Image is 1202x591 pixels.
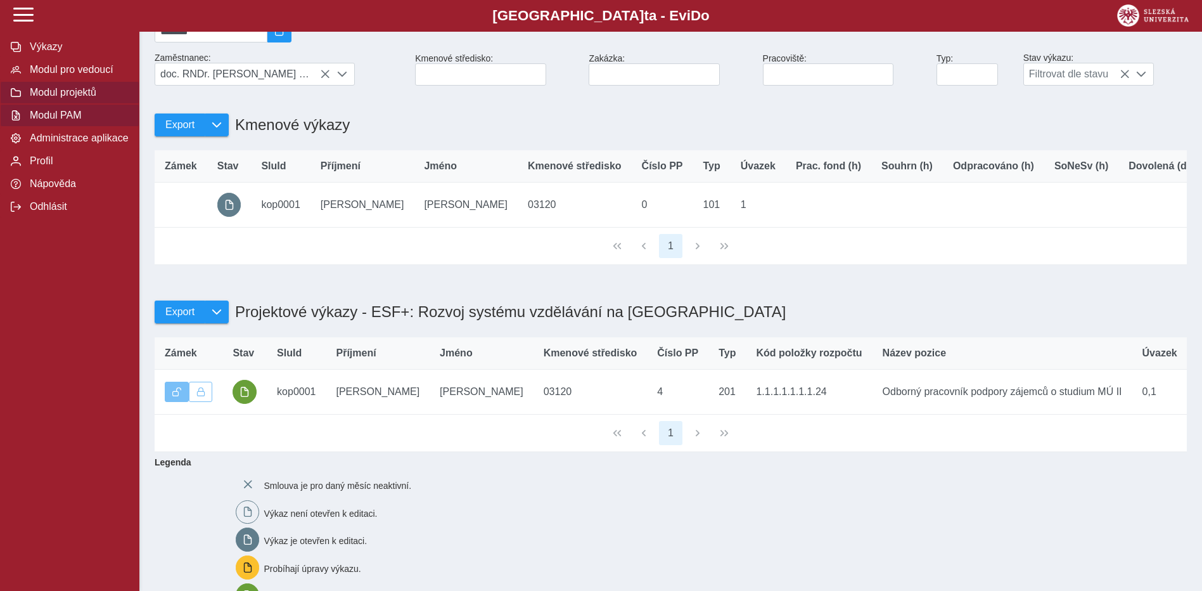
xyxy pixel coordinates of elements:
div: Kmenové středisko: [410,48,584,91]
span: SluId [261,160,286,172]
span: Dovolená (d) [1128,160,1190,172]
button: 1 [659,421,683,445]
span: Zámek [165,160,197,172]
span: D [691,8,701,23]
span: Administrace aplikace [26,133,129,144]
td: 201 [708,369,746,414]
td: 03120 [518,183,632,228]
b: Legenda [150,452,1182,472]
td: 0 [632,183,693,228]
span: Jméno [424,160,457,172]
span: Typ [703,160,720,172]
span: Modul PAM [26,110,129,121]
span: Úvazek [1142,347,1177,359]
button: prázdný [217,193,241,217]
div: Pracoviště: [758,48,931,91]
span: Smlouva je pro daný měsíc neaktivní. [264,481,411,491]
span: Název pozice [883,347,946,359]
span: Zámek [165,347,197,359]
span: Příjmení [336,347,376,359]
td: [PERSON_NAME] [430,369,534,414]
td: [PERSON_NAME] [414,183,518,228]
td: [PERSON_NAME] [310,183,414,228]
td: [PERSON_NAME] [326,369,430,414]
span: Typ [719,347,736,359]
td: kop0001 [251,183,310,228]
span: Výkazy [26,41,129,53]
span: Výkaz je otevřen k editaci. [264,536,367,546]
td: Odborný pracovník podpory zájemců o studium MÚ II [873,369,1132,414]
span: Stav [233,347,254,359]
span: Kmenové středisko [528,160,622,172]
b: [GEOGRAPHIC_DATA] a - Evi [38,8,1164,24]
button: 1 [659,234,683,258]
span: Souhrn (h) [881,160,933,172]
span: o [701,8,710,23]
button: podepsáno [233,380,257,404]
span: Probíhají úpravy výkazu. [264,564,361,574]
span: Prac. fond (h) [796,160,861,172]
span: Výkaz není otevřen k editaci. [264,508,377,518]
span: Modul projektů [26,87,129,98]
span: Odpracováno (h) [953,160,1034,172]
div: Stav výkazu: [1018,48,1192,91]
div: Zaměstnanec: [150,48,410,91]
td: 4 [647,369,708,414]
span: t [644,8,648,23]
span: Filtrovat dle stavu [1024,63,1130,85]
td: 1.1.1.1.1.1.1.24 [746,369,872,414]
button: Export [155,114,205,136]
span: Kmenové středisko [544,347,637,359]
span: Číslo PP [642,160,683,172]
span: Jméno [440,347,473,359]
span: Profil [26,155,129,167]
td: 03120 [534,369,648,414]
td: 101 [693,183,731,228]
span: doc. RNDr. [PERSON_NAME] Ph.D. [155,63,330,85]
span: Úvazek [741,160,776,172]
span: Nápověda [26,178,129,190]
span: Export [165,306,195,318]
span: SoNeSv (h) [1054,160,1108,172]
button: Výkaz je odemčen. [165,382,189,402]
span: Příjmení [321,160,361,172]
td: kop0001 [267,369,326,414]
button: Export [155,301,205,323]
span: Stav [217,160,239,172]
h1: Kmenové výkazy [229,110,350,140]
td: 1 [731,183,786,228]
span: Kód položky rozpočtu [756,347,862,359]
div: Typ: [931,48,1018,91]
div: Zakázka: [584,48,757,91]
button: Uzamknout lze pouze výkaz, který je podepsán a schválen. [189,382,213,402]
img: logo_web_su.png [1117,4,1189,27]
td: 0,1 [1132,369,1187,414]
span: Export [165,119,195,131]
span: Odhlásit [26,201,129,212]
h1: Projektové výkazy - ESF+: Rozvoj systému vzdělávání na [GEOGRAPHIC_DATA] [229,297,786,327]
span: SluId [277,347,302,359]
span: Číslo PP [657,347,698,359]
span: Modul pro vedoucí [26,64,129,75]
